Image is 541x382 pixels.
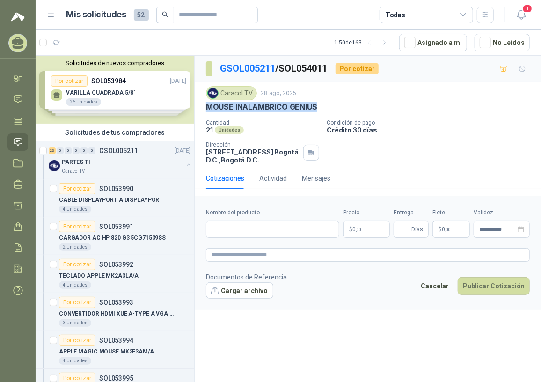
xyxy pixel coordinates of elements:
[220,61,328,76] p: / SOL054011
[59,297,95,308] div: Por cotizar
[206,272,287,282] p: Documentos de Referencia
[59,357,91,365] div: 4 Unidades
[206,173,244,184] div: Cotizaciones
[59,259,95,270] div: Por cotizar
[36,331,194,369] a: Por cotizarSOL053994APPLE MAGIC MOUSE MK2E3AM/A4 Unidades
[99,299,133,306] p: SOL053993
[59,243,91,251] div: 2 Unidades
[59,347,154,356] p: APPLE MAGIC MOUSE MK2E3AM/A
[439,227,442,232] span: $
[59,281,91,289] div: 4 Unidades
[206,208,339,217] label: Nombre del producto
[59,206,91,213] div: 4 Unidades
[399,34,467,51] button: Asignado a mi
[474,208,530,217] label: Validez
[334,35,392,50] div: 1 - 50 de 163
[327,126,537,134] p: Crédito 30 días
[416,277,454,295] button: Cancelar
[99,375,133,382] p: SOL053995
[62,158,90,167] p: PARTES TI
[442,227,451,232] span: 0
[343,221,390,238] p: $0,00
[336,63,379,74] div: Por cotizar
[59,183,95,194] div: Por cotizar
[206,282,273,299] button: Cargar archivo
[99,185,133,192] p: SOL053990
[352,227,361,232] span: 0
[59,335,95,346] div: Por cotizar
[62,168,85,175] p: Caracol TV
[59,221,95,232] div: Por cotizar
[208,88,218,98] img: Company Logo
[175,147,190,155] p: [DATE]
[386,10,405,20] div: Todas
[99,223,133,230] p: SOL053991
[59,196,163,205] p: CABLE DISPLAYPORT A DISPLAYPORT
[206,119,319,126] p: Cantidad
[49,145,192,175] a: 23 0 0 0 0 0 GSOL005211[DATE] Company LogoPARTES TICaracol TV
[302,173,330,184] div: Mensajes
[49,147,56,154] div: 23
[206,102,317,112] p: MOUSE INALAMBRICO GENIUS
[134,9,149,21] span: 52
[99,261,133,268] p: SOL053992
[59,309,175,318] p: CONVERTIDOR HDMI XUE A-TYPE A VGA AG6200
[59,319,91,327] div: 3 Unidades
[88,147,95,154] div: 0
[475,34,530,51] button: No Leídos
[57,147,64,154] div: 0
[49,160,60,171] img: Company Logo
[36,56,194,124] div: Solicitudes de nuevos compradoresPor cotizarSOL053984[DATE] VARILLA CUADRADA 5/8"26 UnidadesPor c...
[356,227,361,232] span: ,00
[206,141,300,148] p: Dirección
[411,221,423,237] span: Días
[261,89,296,98] p: 28 ago, 2025
[99,147,138,154] p: GSOL005211
[259,173,287,184] div: Actividad
[343,208,390,217] label: Precio
[432,221,470,238] p: $ 0,00
[11,11,25,22] img: Logo peakr
[59,272,139,280] p: TECLADO APPLE MK2A3LA/A
[445,227,451,232] span: ,00
[66,8,126,22] h1: Mis solicitudes
[432,208,470,217] label: Flete
[220,63,275,74] a: GSOL005211
[206,148,300,164] p: [STREET_ADDRESS] Bogotá D.C. , Bogotá D.C.
[394,208,429,217] label: Entrega
[39,59,190,66] button: Solicitudes de nuevos compradores
[206,126,213,134] p: 21
[327,119,537,126] p: Condición de pago
[513,7,530,23] button: 1
[522,4,533,13] span: 1
[36,255,194,293] a: Por cotizarSOL053992TECLADO APPLE MK2A3LA/A4 Unidades
[206,86,257,100] div: Caracol TV
[99,337,133,344] p: SOL053994
[215,126,244,134] div: Unidades
[80,147,88,154] div: 0
[36,217,194,255] a: Por cotizarSOL053991CARGADOR AC HP 820 G3 5CG71539SS2 Unidades
[36,293,194,331] a: Por cotizarSOL053993CONVERTIDOR HDMI XUE A-TYPE A VGA AG62003 Unidades
[36,179,194,217] a: Por cotizarSOL053990CABLE DISPLAYPORT A DISPLAYPORT4 Unidades
[458,277,530,295] button: Publicar Cotización
[162,11,168,18] span: search
[59,234,166,242] p: CARGADOR AC HP 820 G3 5CG71539SS
[65,147,72,154] div: 0
[73,147,80,154] div: 0
[36,124,194,141] div: Solicitudes de tus compradores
